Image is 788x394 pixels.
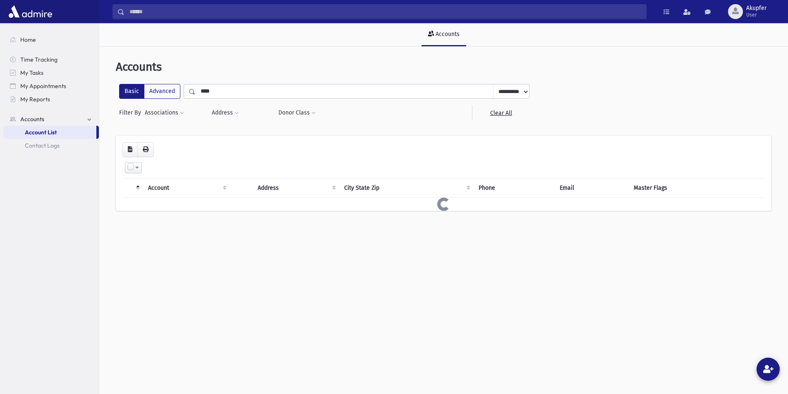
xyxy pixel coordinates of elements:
a: Clear All [472,105,529,120]
a: Accounts [422,23,466,46]
button: Associations [144,105,184,120]
a: Account List [3,126,96,139]
input: Search [125,4,646,19]
a: Time Tracking [3,53,99,66]
a: Accounts [3,112,99,126]
th: Master Flags : activate to sort column ascending [629,178,765,197]
span: My Appointments [20,82,66,90]
span: Account List [25,129,57,136]
a: Home [3,33,99,46]
button: Address [211,105,239,120]
a: Contact Logs [3,139,99,152]
span: Contact Logs [25,142,60,149]
button: Donor Class [278,105,316,120]
th: Phone : activate to sort column ascending [474,178,555,197]
button: Print [137,142,154,157]
a: My Appointments [3,79,99,93]
th: Email : activate to sort column ascending [555,178,628,197]
button: CSV [122,142,138,157]
th: Address : activate to sort column ascending [253,178,339,197]
span: User [746,12,766,18]
th: : activate to sort column ascending [230,178,253,197]
span: My Reports [20,96,50,103]
a: My Tasks [3,66,99,79]
img: AdmirePro [7,3,54,20]
div: Accounts [434,31,460,38]
span: Akupfer [746,5,766,12]
span: Accounts [116,60,162,74]
th: Account: activate to sort column ascending [143,178,230,197]
th: : activate to sort column descending [122,178,143,197]
span: My Tasks [20,69,43,76]
label: Advanced [144,84,180,99]
div: FilterModes [119,84,180,99]
span: Home [20,36,36,43]
label: Basic [119,84,144,99]
span: Filter By [119,108,144,117]
span: Time Tracking [20,56,57,63]
a: My Reports [3,93,99,106]
span: Accounts [20,115,44,123]
th: City State Zip : activate to sort column ascending [339,178,474,197]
